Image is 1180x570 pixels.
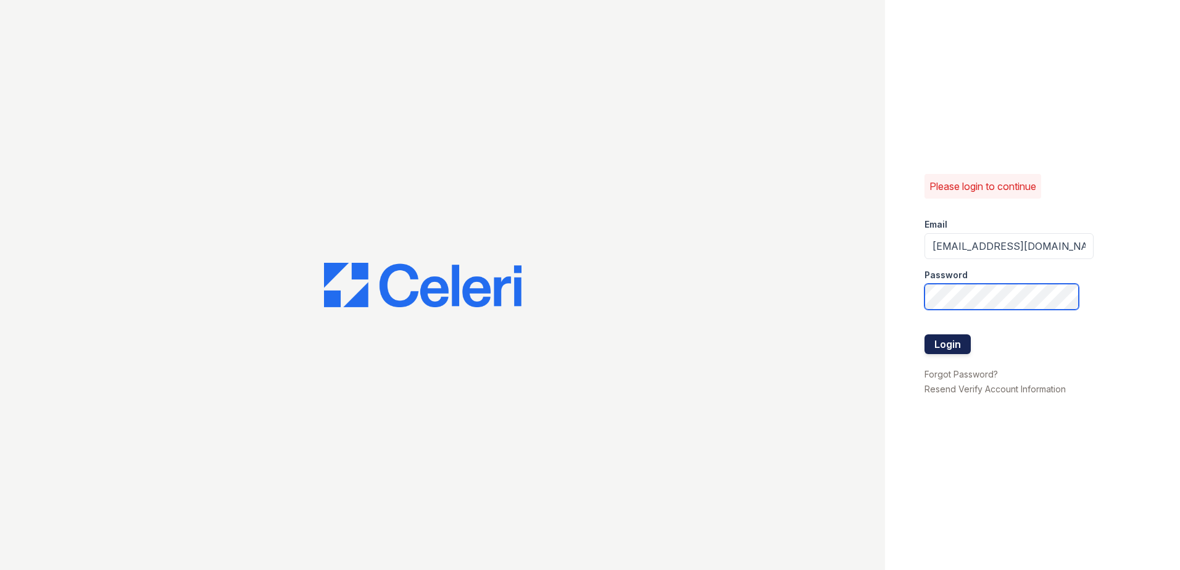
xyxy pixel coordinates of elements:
a: Forgot Password? [924,369,998,379]
img: CE_Logo_Blue-a8612792a0a2168367f1c8372b55b34899dd931a85d93a1a3d3e32e68fde9ad4.png [324,263,521,307]
label: Password [924,269,968,281]
p: Please login to continue [929,179,1036,194]
label: Email [924,218,947,231]
a: Resend Verify Account Information [924,384,1066,394]
button: Login [924,334,971,354]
